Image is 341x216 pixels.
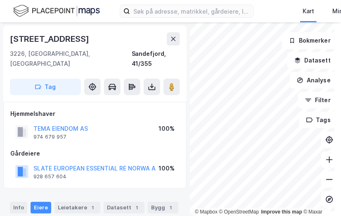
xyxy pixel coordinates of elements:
div: 1 [167,204,175,212]
button: Analyse [290,72,338,89]
div: Bygg [148,202,178,214]
div: 928 657 604 [33,173,66,180]
input: Søk på adresse, matrikkel, gårdeiere, leietakere eller personer [130,5,253,17]
div: Eiere [31,202,51,214]
button: Filter [298,92,338,108]
img: logo.f888ab2527a4732fd821a326f86c7f29.svg [13,4,100,18]
div: Sandefjord, 41/355 [132,49,180,69]
iframe: Chat Widget [300,176,341,216]
div: 100% [159,163,175,173]
div: 3226, [GEOGRAPHIC_DATA], [GEOGRAPHIC_DATA] [10,49,132,69]
div: Leietakere [54,202,100,214]
a: Mapbox [195,209,218,215]
div: Kart [303,6,314,16]
div: Kontrollprogram for chat [300,176,341,216]
button: Datasett [287,52,338,69]
button: Bokmerker [282,32,338,49]
div: [STREET_ADDRESS] [10,32,91,46]
button: Tag [10,79,81,95]
a: Improve this map [261,209,302,215]
div: Info [10,202,27,214]
div: Datasett [104,202,144,214]
div: 974 679 957 [33,134,66,140]
button: Tags [299,112,338,128]
div: 100% [159,124,175,134]
div: Gårdeiere [10,149,180,158]
a: OpenStreetMap [219,209,259,215]
div: 1 [89,204,97,212]
div: 1 [133,204,141,212]
div: Hjemmelshaver [10,109,180,119]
